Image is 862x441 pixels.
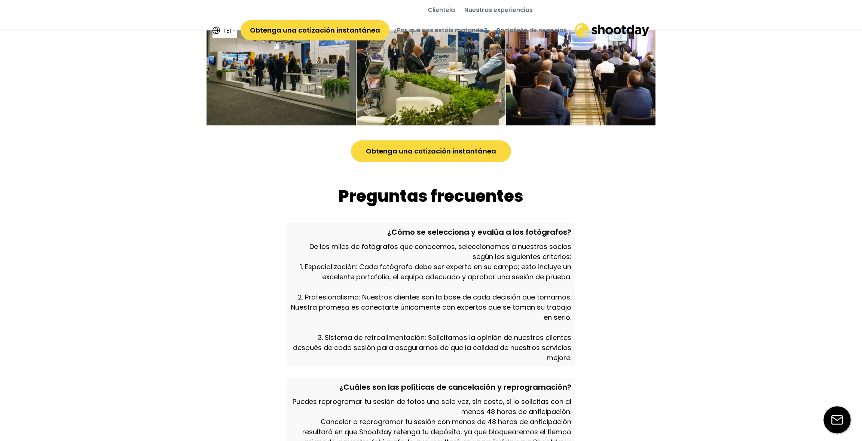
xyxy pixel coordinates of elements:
img: Icon%20feather-globe%20%281%29.svg [213,27,220,34]
font: Preguntas frecuentes [447,46,514,55]
font: ¿Cómo se selecciona y evalúa a los fotógrafos? [387,227,571,237]
button: Obtenga una cotización instantánea [351,140,511,162]
font: Obtenga una cotización instantánea [250,25,380,35]
font: De los miles de fotógrafos que conocemos, seleccionamos a nuestros socios según los siguientes cr... [308,242,571,261]
img: shootday_logo.png [575,23,649,38]
font: Nuestras experiencias [464,6,533,14]
font: Puedes reprogramar tu sesión de fotos una sola vez, sin costo, si lo solicitas con al menos 48 ho... [291,397,571,416]
img: email-icon%20%281%29.svg [823,406,851,434]
font: 2. Profesionalismo: Nuestros clientes son la base de cada decisión que tomamos. Nuestra promesa e... [289,292,571,322]
font: Obtenga una cotización instantánea [366,146,496,156]
font: ¿Cuáles son las políticas de cancelación y reprogramación? [339,382,571,392]
font: ¿Por qué nos estáis matando? [394,26,487,34]
font: Preguntas frecuentes [339,185,523,207]
font: 3. Sistema de retroalimentación: Solicitamos la opinión de nuestros clientes después de cada sesi... [291,333,571,362]
font: Portafolio de negocios [496,26,567,34]
button: Obtenga una cotización instantánea [241,20,389,40]
font: Clientela [428,6,455,14]
font: 1. Especialización: Cada fotógrafo debe ser experto en su campo; esto incluye un excelente portaf... [298,262,571,282]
